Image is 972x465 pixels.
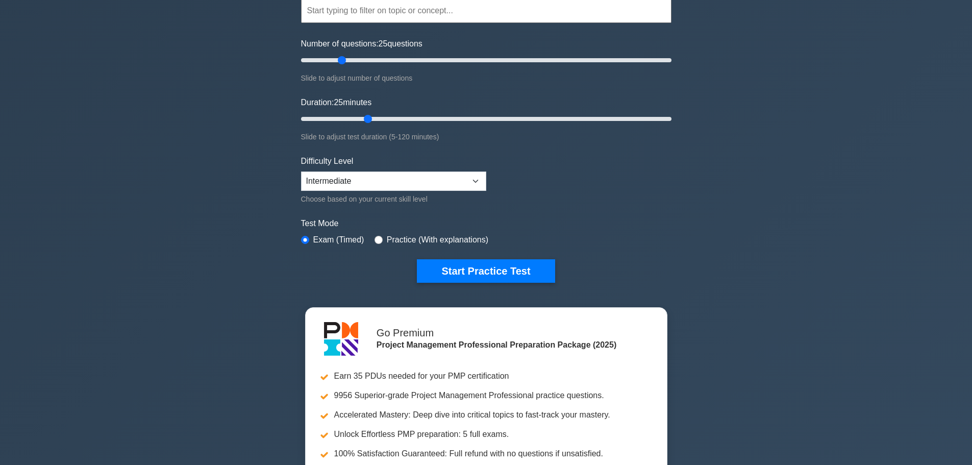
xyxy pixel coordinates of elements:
div: Slide to adjust test duration (5-120 minutes) [301,131,671,143]
label: Practice (With explanations) [387,234,488,246]
label: Duration: minutes [301,96,372,109]
span: 25 [379,39,388,48]
div: Slide to adjust number of questions [301,72,671,84]
div: Choose based on your current skill level [301,193,486,205]
label: Test Mode [301,217,671,230]
label: Difficulty Level [301,155,354,167]
button: Start Practice Test [417,259,555,283]
span: 25 [334,98,343,107]
label: Exam (Timed) [313,234,364,246]
label: Number of questions: questions [301,38,422,50]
